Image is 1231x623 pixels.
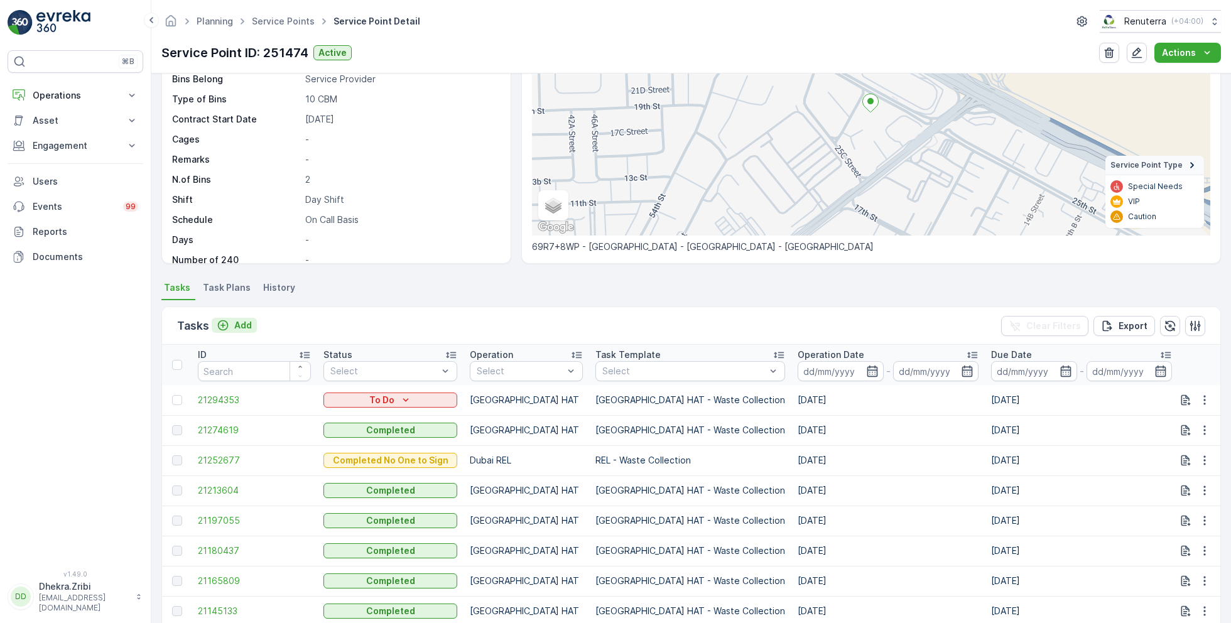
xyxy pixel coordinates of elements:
[791,415,985,445] td: [DATE]
[366,484,415,497] p: Completed
[1105,156,1204,175] summary: Service Point Type
[305,133,497,146] p: -
[1171,16,1203,26] p: ( +04:00 )
[1128,212,1156,222] p: Caution
[464,475,589,506] td: [GEOGRAPHIC_DATA] HAT
[172,173,300,186] p: N.of Bins
[198,424,311,436] a: 21274619
[172,254,300,266] p: Number of 240
[323,393,457,408] button: To Do
[1093,316,1155,336] button: Export
[893,361,979,381] input: dd/mm/yyyy
[1119,320,1147,332] p: Export
[8,169,143,194] a: Users
[8,194,143,219] a: Events99
[305,254,497,266] p: -
[198,544,311,557] a: 21180437
[477,365,563,377] p: Select
[198,394,311,406] a: 21294353
[464,445,589,475] td: Dubai REL
[464,536,589,566] td: [GEOGRAPHIC_DATA] HAT
[172,73,300,85] p: Bins Belong
[985,506,1178,536] td: [DATE]
[172,576,182,586] div: Toggle Row Selected
[263,281,295,294] span: History
[172,425,182,435] div: Toggle Row Selected
[172,485,182,496] div: Toggle Row Selected
[172,606,182,616] div: Toggle Row Selected
[39,593,129,613] p: [EMAIL_ADDRESS][DOMAIN_NAME]
[33,114,118,127] p: Asset
[305,93,497,106] p: 10 CBM
[1154,43,1221,63] button: Actions
[366,605,415,617] p: Completed
[164,19,178,30] a: Homepage
[172,214,300,226] p: Schedule
[991,349,1032,361] p: Due Date
[366,544,415,557] p: Completed
[323,604,457,619] button: Completed
[234,319,252,332] p: Add
[535,219,577,236] img: Google
[323,513,457,528] button: Completed
[1100,10,1221,33] button: Renuterra(+04:00)
[172,234,300,246] p: Days
[8,570,143,578] span: v 1.49.0
[791,536,985,566] td: [DATE]
[36,10,90,35] img: logo_light-DOdMpM7g.png
[464,385,589,415] td: [GEOGRAPHIC_DATA] HAT
[33,175,138,188] p: Users
[323,423,457,438] button: Completed
[172,93,300,106] p: Type of Bins
[313,45,352,60] button: Active
[323,573,457,588] button: Completed
[252,16,315,26] a: Service Points
[1001,316,1088,336] button: Clear Filters
[1087,361,1173,381] input: dd/mm/yyyy
[198,514,311,527] span: 21197055
[305,73,497,85] p: Service Provider
[464,506,589,536] td: [GEOGRAPHIC_DATA] HAT
[589,385,791,415] td: [GEOGRAPHIC_DATA] HAT - Waste Collection
[33,139,118,152] p: Engagement
[33,251,138,263] p: Documents
[305,153,497,166] p: -
[323,483,457,498] button: Completed
[589,506,791,536] td: [GEOGRAPHIC_DATA] HAT - Waste Collection
[540,192,567,219] a: Layers
[791,506,985,536] td: [DATE]
[886,364,891,379] p: -
[198,361,311,381] input: Search
[198,605,311,617] span: 21145133
[172,395,182,405] div: Toggle Row Selected
[985,415,1178,445] td: [DATE]
[172,455,182,465] div: Toggle Row Selected
[602,365,766,377] p: Select
[198,349,207,361] p: ID
[172,153,300,166] p: Remarks
[1100,14,1119,28] img: Screenshot_2024-07-26_at_13.33.01.png
[1124,15,1166,28] p: Renuterra
[305,214,497,226] p: On Call Basis
[8,108,143,133] button: Asset
[791,475,985,506] td: [DATE]
[1026,320,1081,332] p: Clear Filters
[985,475,1178,506] td: [DATE]
[589,475,791,506] td: [GEOGRAPHIC_DATA] HAT - Waste Collection
[198,575,311,587] a: 21165809
[985,385,1178,415] td: [DATE]
[470,349,513,361] p: Operation
[172,546,182,556] div: Toggle Row Selected
[1128,181,1183,192] p: Special Needs
[330,365,438,377] p: Select
[198,454,311,467] a: 21252677
[366,514,415,527] p: Completed
[798,361,884,381] input: dd/mm/yyyy
[798,349,864,361] p: Operation Date
[366,575,415,587] p: Completed
[1128,197,1140,207] p: VIP
[1162,46,1196,59] p: Actions
[172,113,300,126] p: Contract Start Date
